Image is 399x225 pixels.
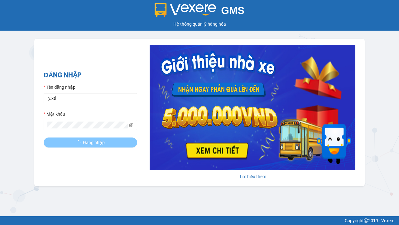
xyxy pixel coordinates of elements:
label: Tên đăng nhập [44,84,75,91]
a: GMS [155,9,245,14]
div: Hệ thống quản lý hàng hóa [2,21,397,27]
span: GMS [221,5,244,16]
div: Copyright 2019 - Vexere [5,217,394,224]
span: loading [76,140,83,145]
input: Mật khẩu [47,122,128,128]
span: copyright [364,218,368,223]
div: Tìm hiểu thêm [150,173,355,180]
button: Đăng nhập [44,137,137,147]
input: Tên đăng nhập [44,93,137,103]
img: banner-0 [150,45,355,170]
span: Đăng nhập [83,139,105,146]
label: Mật khẩu [44,111,65,117]
span: eye-invisible [129,123,133,127]
h2: ĐĂNG NHẬP [44,70,137,80]
img: logo 2 [155,3,216,17]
